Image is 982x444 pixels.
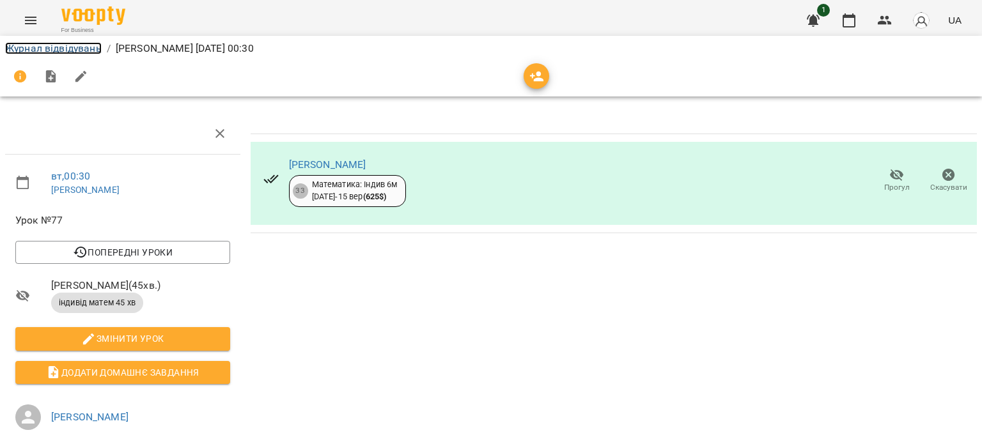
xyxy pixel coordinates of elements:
span: 1 [817,4,830,17]
a: вт , 00:30 [51,170,90,182]
a: [PERSON_NAME] [289,158,366,171]
p: [PERSON_NAME] [DATE] 00:30 [116,41,254,56]
span: [PERSON_NAME] ( 45 хв. ) [51,278,230,293]
b: ( 625 $ ) [363,192,387,201]
span: Змінити урок [26,331,220,346]
button: UA [943,8,967,32]
a: [PERSON_NAME] [51,411,129,423]
a: [PERSON_NAME] [51,185,120,195]
button: Menu [15,5,46,36]
span: Прогул [884,182,910,193]
a: Журнал відвідувань [5,42,102,54]
button: Змінити урок [15,327,230,350]
img: avatar_s.png [912,11,930,29]
span: Скасувати [930,182,967,193]
button: Скасувати [923,163,974,199]
span: Урок №77 [15,213,230,228]
li: / [107,41,111,56]
button: Додати домашнє завдання [15,361,230,384]
nav: breadcrumb [5,41,977,56]
div: 33 [293,183,308,199]
span: For Business [61,26,125,34]
span: UA [948,13,962,27]
button: Прогул [871,163,923,199]
span: індивід матем 45 хв [51,297,143,309]
img: Voopty Logo [61,6,125,25]
span: Попередні уроки [26,245,220,260]
button: Попередні уроки [15,241,230,264]
span: Додати домашнє завдання [26,365,220,380]
div: Математика: Індив 6м [DATE] - 15 вер [312,179,398,203]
